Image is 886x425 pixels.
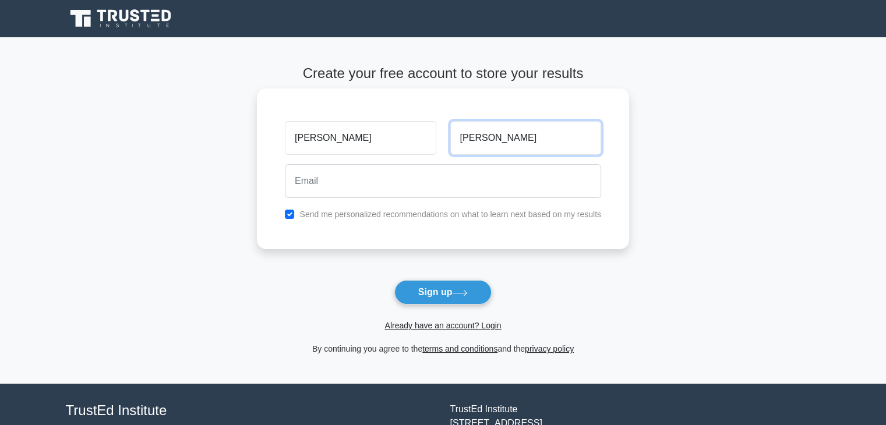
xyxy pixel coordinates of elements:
[450,121,601,155] input: Last name
[422,344,497,353] a: terms and conditions
[66,402,436,419] h4: TrustEd Institute
[285,121,436,155] input: First name
[285,164,601,198] input: Email
[257,65,629,82] h4: Create your free account to store your results
[394,280,492,304] button: Sign up
[250,342,636,356] div: By continuing you agree to the and the
[299,210,601,219] label: Send me personalized recommendations on what to learn next based on my results
[384,321,501,330] a: Already have an account? Login
[525,344,574,353] a: privacy policy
